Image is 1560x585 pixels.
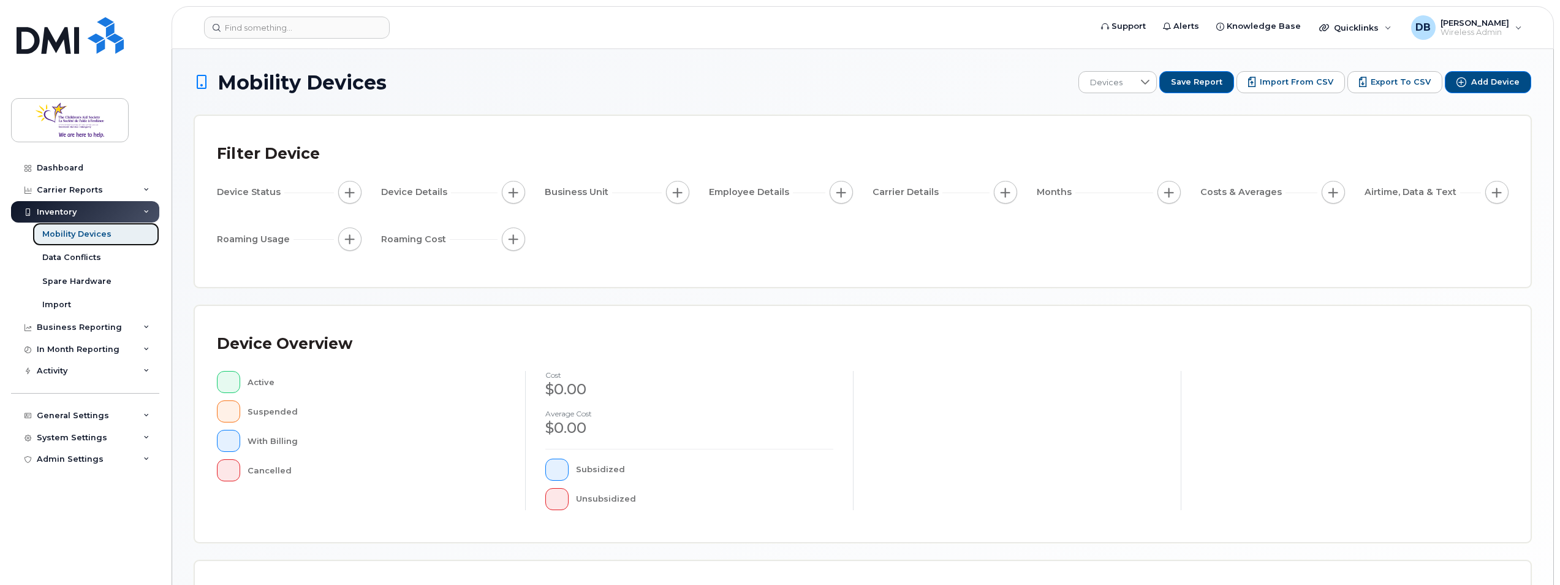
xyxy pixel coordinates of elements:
div: Active [248,371,506,393]
h4: Average cost [545,410,833,418]
button: Import from CSV [1236,71,1345,93]
h4: cost [545,371,833,379]
span: Import from CSV [1260,77,1333,88]
button: Add Device [1445,71,1531,93]
div: $0.00 [545,418,833,438]
div: Cancelled [248,459,506,481]
span: Device Status [217,186,284,199]
span: Add Device [1471,77,1520,88]
span: Airtime, Data & Text [1365,186,1460,199]
div: Filter Device [217,138,320,170]
span: Export to CSV [1371,77,1431,88]
div: With Billing [248,430,506,452]
span: Save Report [1171,77,1222,88]
span: Mobility Devices [218,72,387,93]
div: Unsubsidized [576,488,834,510]
span: Business Unit [545,186,612,199]
button: Export to CSV [1347,71,1442,93]
span: Employee Details [709,186,793,199]
button: Save Report [1159,71,1234,93]
span: Device Details [381,186,451,199]
span: Carrier Details [873,186,942,199]
div: Device Overview [217,328,352,360]
div: Suspended [248,400,506,422]
span: Roaming Cost [381,233,450,246]
span: Devices [1079,72,1134,94]
span: Costs & Averages [1200,186,1285,199]
div: $0.00 [545,379,833,400]
div: Subsidized [576,459,834,481]
span: Roaming Usage [217,233,293,246]
span: Months [1037,186,1075,199]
